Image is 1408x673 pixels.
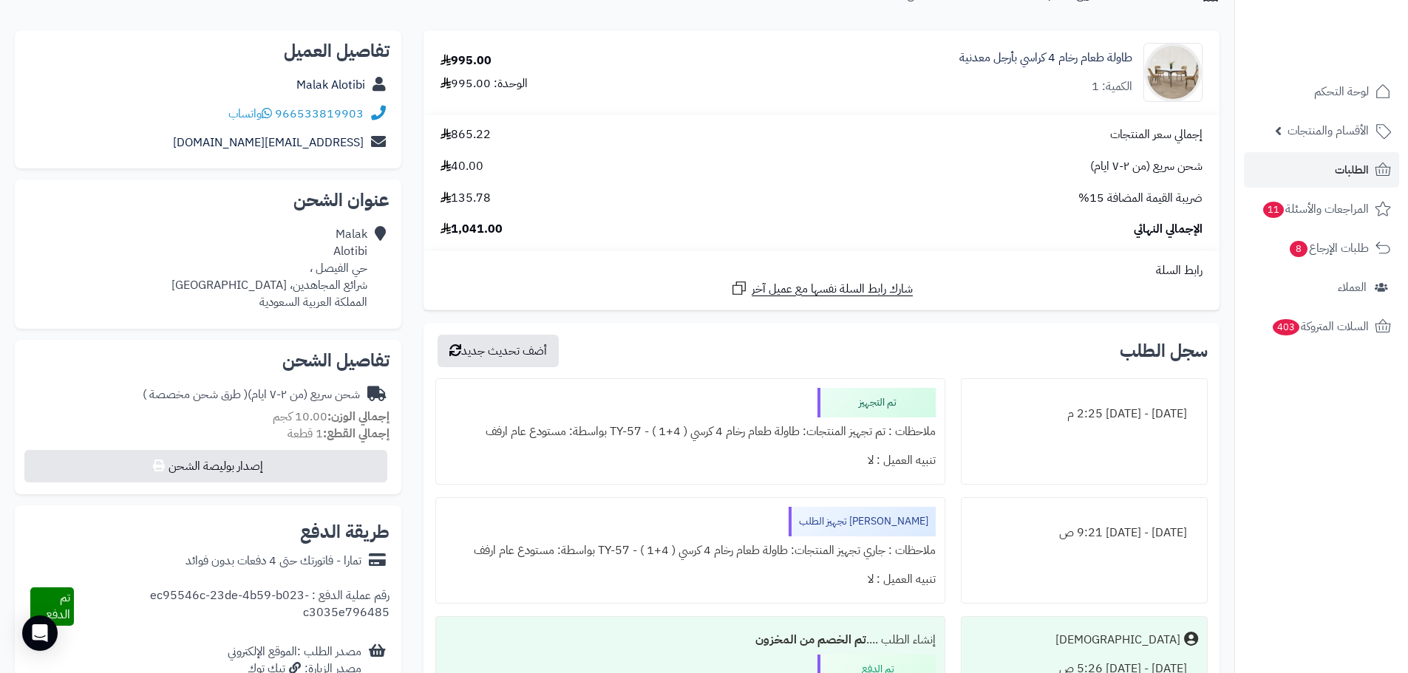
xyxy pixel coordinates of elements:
[143,386,360,403] div: شحن سريع (من ٢-٧ ايام)
[445,565,935,594] div: تنبيه العميل : لا
[296,76,365,94] a: Malak Alotibi
[46,589,70,624] span: تم الدفع
[1244,309,1399,344] a: السلات المتروكة403
[1288,120,1369,141] span: الأقسام والمنتجات
[970,519,1198,547] div: [DATE] - [DATE] 9:21 ص
[438,335,559,367] button: أضف تحديث جديد
[441,158,483,175] span: 40.00
[327,408,390,426] strong: إجمالي الوزن:
[27,42,390,60] h2: تفاصيل العميل
[1271,316,1369,337] span: السلات المتروكة
[1263,202,1284,218] span: 11
[1120,342,1208,360] h3: سجل الطلب
[27,352,390,369] h2: تفاصيل الشحن
[755,631,866,649] b: تم الخصم من المخزون
[441,190,491,207] span: 135.78
[959,49,1132,66] a: طاولة طعام رخام 4 كراسي بأرجل معدنية
[1244,270,1399,305] a: العملاء
[1338,277,1367,298] span: العملاء
[1335,160,1369,180] span: الطلبات
[1055,632,1180,649] div: [DEMOGRAPHIC_DATA]
[730,279,913,298] a: شارك رابط السلة نفسها مع عميل آخر
[1262,199,1369,219] span: المراجعات والأسئلة
[186,553,361,570] div: تمارا - فاتورتك حتى 4 دفعات بدون فوائد
[323,425,390,443] strong: إجمالي القطع:
[1144,43,1202,102] img: 1752663367-1-90x90.jpg
[441,221,503,238] span: 1,041.00
[441,52,492,69] div: 995.00
[27,191,390,209] h2: عنوان الشحن
[1244,230,1399,266] a: طلبات الإرجاع8
[1290,241,1307,257] span: 8
[275,105,364,123] a: 966533819903
[173,134,364,151] a: [EMAIL_ADDRESS][DOMAIN_NAME]
[817,388,936,417] div: تم التجهيز
[1244,74,1399,109] a: لوحة التحكم
[445,536,935,565] div: ملاحظات : جاري تجهيز المنتجات: طاولة طعام رخام 4 كرسي ( 4+1 ) - TY-57 بواسطة: مستودع عام ارفف
[228,105,272,123] a: واتساب
[171,226,367,310] div: Malak Alotibi حي الفيصل ، شرائع المجاهدين، [GEOGRAPHIC_DATA] المملكة العربية السعودية
[445,446,935,475] div: تنبيه العميل : لا
[1307,39,1394,70] img: logo-2.png
[445,626,935,655] div: إنشاء الطلب ....
[429,262,1214,279] div: رابط السلة
[1244,152,1399,188] a: الطلبات
[441,126,491,143] span: 865.22
[789,507,936,536] div: [PERSON_NAME] تجهيز الطلب
[1244,191,1399,227] a: المراجعات والأسئلة11
[1110,126,1203,143] span: إجمالي سعر المنتجات
[752,281,913,298] span: شارك رابط السلة نفسها مع عميل آخر
[74,587,390,626] div: رقم عملية الدفع : ec95546c-23de-4b59-b023-c3035e796485
[288,425,390,443] small: 1 قطعة
[300,523,390,541] h2: طريقة الدفع
[22,615,58,651] div: Open Intercom Messenger
[1314,81,1369,102] span: لوحة التحكم
[1288,238,1369,259] span: طلبات الإرجاع
[1134,221,1203,238] span: الإجمالي النهائي
[441,75,528,92] div: الوحدة: 995.00
[143,386,248,403] span: ( طرق شحن مخصصة )
[273,408,390,426] small: 10.00 كجم
[24,450,387,482] button: إصدار بوليصة الشحن
[1078,190,1203,207] span: ضريبة القيمة المضافة 15%
[1273,319,1299,335] span: 403
[970,400,1198,428] div: [DATE] - [DATE] 2:25 م
[445,417,935,446] div: ملاحظات : تم تجهيز المنتجات: طاولة طعام رخام 4 كرسي ( 4+1 ) - TY-57 بواسطة: مستودع عام ارفف
[1090,158,1203,175] span: شحن سريع (من ٢-٧ ايام)
[1092,78,1132,95] div: الكمية: 1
